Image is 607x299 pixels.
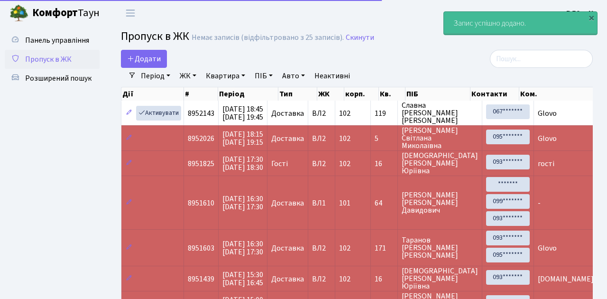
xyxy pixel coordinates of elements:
[538,159,554,169] span: гості
[444,12,597,35] div: Запис успішно додано.
[344,87,379,101] th: корп.
[222,194,263,212] span: [DATE] 16:30 [DATE] 17:30
[25,54,72,65] span: Пропуск в ЖК
[271,110,304,117] span: Доставка
[402,236,478,259] span: Таранов [PERSON_NAME] [PERSON_NAME]
[538,274,594,284] span: [DOMAIN_NAME]
[538,198,541,208] span: -
[375,160,394,168] span: 16
[5,50,100,69] a: Пропуск в ЖК
[312,199,331,207] span: ВЛ1
[9,4,28,23] img: logo.png
[312,135,331,142] span: ВЛ2
[566,8,596,19] a: ВЛ2 -. К.
[405,87,470,101] th: ПІБ
[5,69,100,88] a: Розширений пошук
[192,33,344,42] div: Немає записів (відфільтровано з 25 записів).
[188,198,214,208] span: 8951610
[188,159,214,169] span: 8951825
[402,191,478,214] span: [PERSON_NAME] [PERSON_NAME] Давидович
[339,274,350,284] span: 102
[251,68,276,84] a: ПІБ
[339,133,350,144] span: 102
[312,275,331,283] span: ВЛ2
[312,160,331,168] span: ВЛ2
[402,152,478,175] span: [DEMOGRAPHIC_DATA] [PERSON_NAME] Юріївна
[470,87,519,101] th: Контакти
[271,135,304,142] span: Доставка
[278,68,309,84] a: Авто
[222,104,263,122] span: [DATE] 18:45 [DATE] 19:45
[25,35,89,46] span: Панель управління
[271,199,304,207] span: Доставка
[375,199,394,207] span: 64
[346,33,374,42] a: Скинути
[379,87,405,101] th: Кв.
[222,129,263,148] span: [DATE] 18:15 [DATE] 19:15
[278,87,317,101] th: Тип
[375,135,394,142] span: 5
[375,275,394,283] span: 16
[402,102,478,124] span: Славна [PERSON_NAME] [PERSON_NAME]
[312,244,331,252] span: ВЛ2
[402,127,478,149] span: [PERSON_NAME] Світлана Миколаївна
[222,270,263,288] span: [DATE] 15:30 [DATE] 16:45
[271,244,304,252] span: Доставка
[121,50,167,68] a: Додати
[137,68,174,84] a: Період
[402,267,478,290] span: [DEMOGRAPHIC_DATA] [PERSON_NAME] Юріївна
[317,87,344,101] th: ЖК
[32,5,78,20] b: Комфорт
[375,110,394,117] span: 119
[188,108,214,119] span: 8952143
[339,198,350,208] span: 101
[176,68,200,84] a: ЖК
[188,274,214,284] span: 8951439
[218,87,278,101] th: Період
[311,68,354,84] a: Неактивні
[127,54,161,64] span: Додати
[271,275,304,283] span: Доставка
[188,133,214,144] span: 8952026
[490,50,593,68] input: Пошук...
[119,5,142,21] button: Переключити навігацію
[538,133,557,144] span: Glovo
[222,239,263,257] span: [DATE] 16:30 [DATE] 17:30
[32,5,100,21] span: Таун
[121,28,189,45] span: Пропуск в ЖК
[25,73,92,84] span: Розширений пошук
[5,31,100,50] a: Панель управління
[587,13,596,22] div: ×
[566,8,596,19] b: ВЛ2 -. К.
[121,87,184,101] th: Дії
[538,243,557,253] span: Glovo
[339,108,350,119] span: 102
[339,159,350,169] span: 102
[312,110,331,117] span: ВЛ2
[375,244,394,252] span: 171
[184,87,218,101] th: #
[188,243,214,253] span: 8951603
[538,108,557,119] span: Glovo
[339,243,350,253] span: 102
[136,106,181,121] a: Активувати
[202,68,249,84] a: Квартира
[271,160,288,168] span: Гості
[222,154,263,173] span: [DATE] 17:30 [DATE] 18:30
